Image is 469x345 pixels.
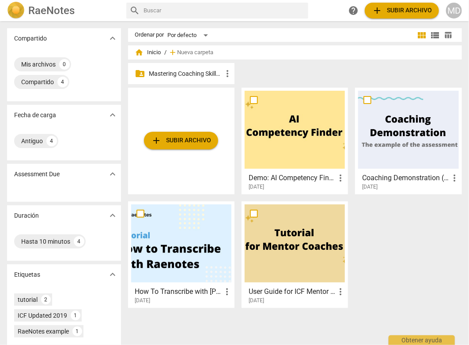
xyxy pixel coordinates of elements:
div: Mis archivos [21,60,56,69]
a: How To Transcribe with [PERSON_NAME][DATE] [131,204,231,304]
button: Subir [365,3,439,19]
div: 1 [72,326,82,336]
button: Lista [428,29,442,42]
p: Assessment Due [14,170,60,179]
span: more_vert [222,68,233,79]
span: expand_more [107,110,118,120]
div: 4 [74,236,84,247]
span: search [130,5,140,16]
span: [DATE] [249,183,264,191]
div: Por defecto [168,28,211,42]
span: / [165,49,167,56]
div: tutorial [18,295,38,304]
button: Tabla [442,29,455,42]
a: Coaching Demonstration (Example)[DATE] [358,91,458,190]
span: add [169,48,178,57]
span: Nueva carpeta [178,49,214,56]
span: view_module [416,30,427,41]
span: expand_more [107,169,118,179]
span: expand_more [107,33,118,44]
div: Compartido [21,78,54,86]
button: Mostrar más [106,167,119,181]
span: [DATE] [362,183,378,191]
p: Duración [14,211,39,220]
div: 2 [41,295,51,304]
h3: Coaching Demonstration (Example) [362,173,449,183]
h3: Demo: AI Competency Finder [249,173,335,183]
span: [DATE] [249,297,264,304]
h2: RaeNotes [28,4,75,17]
span: expand_more [107,210,118,221]
span: add [372,5,382,16]
span: more_vert [335,173,346,183]
span: add [151,135,162,146]
p: Etiquetas [14,270,40,279]
div: Antiguo [21,137,43,145]
p: Fecha de carga [14,111,56,120]
div: 4 [46,136,57,146]
span: more_vert [449,173,460,183]
h3: How To Transcribe with RaeNotes [135,286,222,297]
span: more_vert [222,286,232,297]
span: home [135,48,144,57]
div: RaeNotes example [18,327,69,336]
button: MD [446,3,462,19]
img: Logo [7,2,25,19]
p: Mastering Coaching Skills - Generación 31 [149,69,222,78]
div: 1 [71,311,80,320]
div: 0 [59,59,70,70]
a: LogoRaeNotes [7,2,119,19]
a: User Guide for ICF Mentor Coaches[DATE] [245,204,345,304]
button: Mostrar más [106,32,119,45]
div: Obtener ayuda [389,335,455,345]
span: more_vert [335,286,346,297]
span: folder_shared [135,68,146,79]
button: Mostrar más [106,209,119,222]
input: Buscar [144,4,305,18]
div: Hasta 10 minutos [21,237,70,246]
button: Mostrar más [106,268,119,281]
div: ICF Updated 2019 [18,311,67,320]
div: 4 [57,77,68,87]
button: Cuadrícula [415,29,428,42]
button: Subir [144,132,218,149]
span: Inicio [135,48,161,57]
a: Obtener ayuda [345,3,361,19]
span: Subir archivo [372,5,432,16]
h3: User Guide for ICF Mentor Coaches [249,286,335,297]
span: [DATE] [135,297,151,304]
div: Ordenar por [135,32,164,38]
span: expand_more [107,269,118,280]
span: Subir archivo [151,135,211,146]
p: Compartido [14,34,47,43]
button: Mostrar más [106,108,119,122]
span: view_list [430,30,440,41]
span: help [348,5,359,16]
a: Demo: AI Competency Finder[DATE] [245,91,345,190]
span: table_chart [444,31,453,39]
